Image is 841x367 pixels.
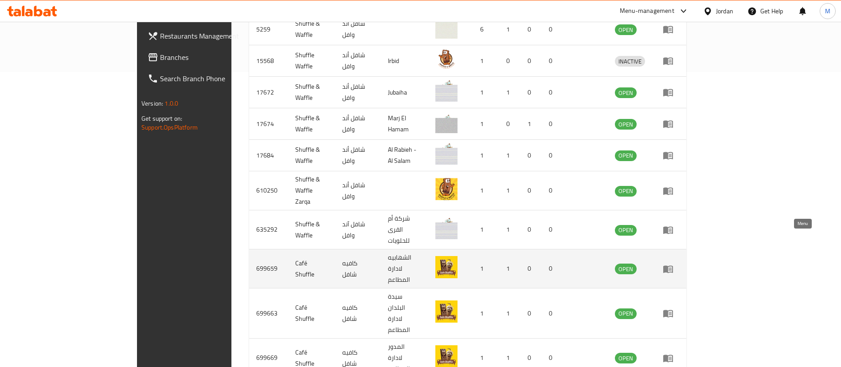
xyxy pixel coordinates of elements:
[335,171,381,210] td: شافل أند وافل
[435,48,458,70] img: Shuffle Waffle
[288,14,335,45] td: Shuffle & Waffle
[468,171,499,210] td: 1
[381,249,429,288] td: الشهابيه لادارة المطاعم
[381,210,429,249] td: شركة أم القرى للحلويات
[716,6,733,16] div: Jordan
[160,73,270,84] span: Search Branch Phone
[615,150,637,161] div: OPEN
[520,210,542,249] td: 0
[520,288,542,339] td: 0
[663,185,679,196] div: Menu
[520,140,542,171] td: 0
[164,98,178,109] span: 1.0.0
[468,210,499,249] td: 1
[468,140,499,171] td: 1
[381,288,429,339] td: سيدة البلدان لادارة المطاعم
[335,14,381,45] td: شافل أند وافل
[381,45,429,77] td: Irbid
[615,353,637,363] div: OPEN
[435,111,458,133] img: Shuffle & Waffle
[499,14,520,45] td: 1
[335,77,381,108] td: شافل أند وافل
[615,24,637,35] div: OPEN
[468,45,499,77] td: 1
[141,122,198,133] a: Support.OpsPlatform
[615,56,645,67] span: INACTIVE
[468,108,499,140] td: 1
[499,249,520,288] td: 1
[141,47,278,68] a: Branches
[468,14,499,45] td: 6
[615,88,637,98] span: OPEN
[615,264,637,274] span: OPEN
[499,140,520,171] td: 1
[615,225,637,235] span: OPEN
[542,14,563,45] td: 0
[499,108,520,140] td: 0
[615,119,637,130] span: OPEN
[435,300,458,323] img: Café Shuffle
[663,55,679,66] div: Menu
[468,77,499,108] td: 1
[663,87,679,98] div: Menu
[141,98,163,109] span: Version:
[160,31,270,41] span: Restaurants Management
[499,210,520,249] td: 1
[499,171,520,210] td: 1
[335,45,381,77] td: شافل أند وافل
[499,288,520,339] td: 1
[520,108,542,140] td: 1
[288,45,335,77] td: Shuffle Waffle
[288,288,335,339] td: Café Shuffle
[615,264,637,274] div: OPEN
[542,210,563,249] td: 0
[288,77,335,108] td: Shuffle & Waffle
[288,249,335,288] td: Café Shuffle
[615,308,637,319] span: OPEN
[615,186,637,196] span: OPEN
[435,16,458,39] img: Shuffle & Waffle
[468,288,499,339] td: 1
[499,77,520,108] td: 1
[663,118,679,129] div: Menu
[288,140,335,171] td: Shuffle & Waffle
[288,108,335,140] td: Shuffle & Waffle
[141,25,278,47] a: Restaurants Management
[520,77,542,108] td: 0
[335,108,381,140] td: شافل أند وافل
[435,79,458,102] img: Shuffle & Waffle
[663,24,679,35] div: Menu
[620,6,674,16] div: Menu-management
[335,140,381,171] td: شافل أند وافل
[615,87,637,98] div: OPEN
[335,288,381,339] td: كافيه شافل
[542,288,563,339] td: 0
[615,308,637,319] div: OPEN
[381,77,429,108] td: Jubaiha
[435,217,458,239] img: Shuffle & Waffle
[160,52,270,63] span: Branches
[542,108,563,140] td: 0
[663,225,679,235] div: Menu
[542,45,563,77] td: 0
[381,108,429,140] td: Marj El Hamam
[520,249,542,288] td: 0
[542,171,563,210] td: 0
[435,142,458,165] img: Shuffle & Waffle
[520,171,542,210] td: 0
[615,150,637,161] span: OPEN
[288,210,335,249] td: Shuffle & Waffle
[435,256,458,278] img: Café Shuffle
[381,140,429,171] td: Al Rabieh - Al Salam
[542,140,563,171] td: 0
[468,249,499,288] td: 1
[542,77,563,108] td: 0
[663,308,679,319] div: Menu
[542,249,563,288] td: 0
[663,150,679,161] div: Menu
[520,14,542,45] td: 0
[615,353,637,363] span: OPEN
